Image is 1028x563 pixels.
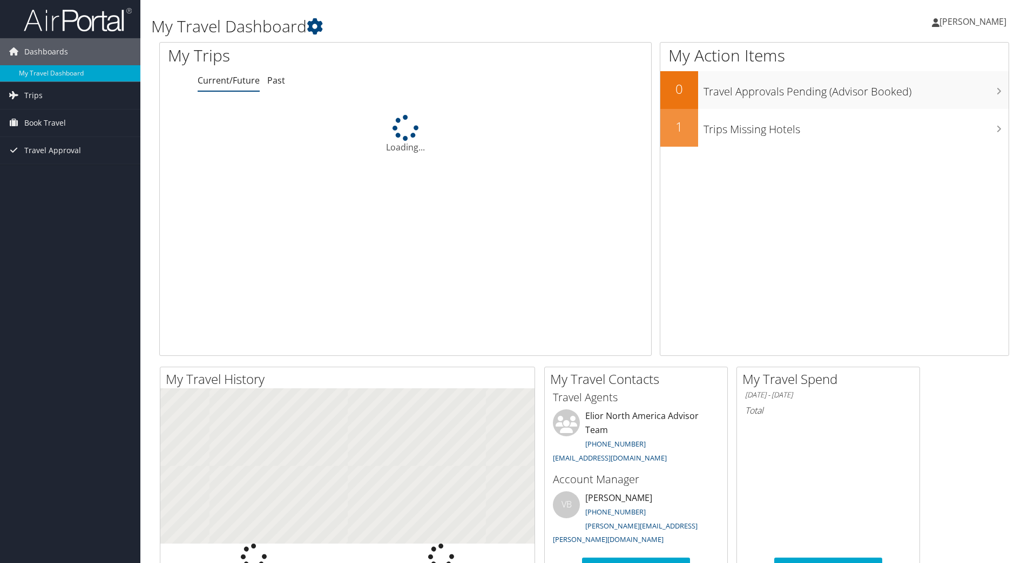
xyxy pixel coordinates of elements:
a: [PERSON_NAME][EMAIL_ADDRESS][PERSON_NAME][DOMAIN_NAME] [553,521,698,545]
a: [PERSON_NAME] [932,5,1017,38]
a: [PHONE_NUMBER] [585,507,646,517]
h2: My Travel History [166,370,535,388]
img: airportal-logo.png [24,7,132,32]
span: Book Travel [24,109,66,136]
h2: 1 [660,118,698,136]
div: VB [553,491,580,518]
h3: Trips Missing Hotels [704,116,1009,137]
a: [PHONE_NUMBER] [585,439,646,449]
a: Current/Future [198,74,260,86]
a: Past [267,74,285,86]
li: [PERSON_NAME] [547,491,725,549]
h1: My Trips [168,44,438,67]
h3: Travel Agents [553,390,719,405]
div: Loading... [160,115,651,154]
a: [EMAIL_ADDRESS][DOMAIN_NAME] [553,453,667,463]
h2: My Travel Contacts [550,370,727,388]
a: 0Travel Approvals Pending (Advisor Booked) [660,71,1009,109]
h6: [DATE] - [DATE] [745,390,911,400]
h2: My Travel Spend [742,370,919,388]
h2: 0 [660,80,698,98]
span: Trips [24,82,43,109]
li: Elior North America Advisor Team [547,409,725,467]
span: Dashboards [24,38,68,65]
h3: Account Manager [553,472,719,487]
span: [PERSON_NAME] [939,16,1006,28]
h3: Travel Approvals Pending (Advisor Booked) [704,79,1009,99]
a: 1Trips Missing Hotels [660,109,1009,147]
h1: My Action Items [660,44,1009,67]
span: Travel Approval [24,137,81,164]
h6: Total [745,404,911,416]
h1: My Travel Dashboard [151,15,728,38]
